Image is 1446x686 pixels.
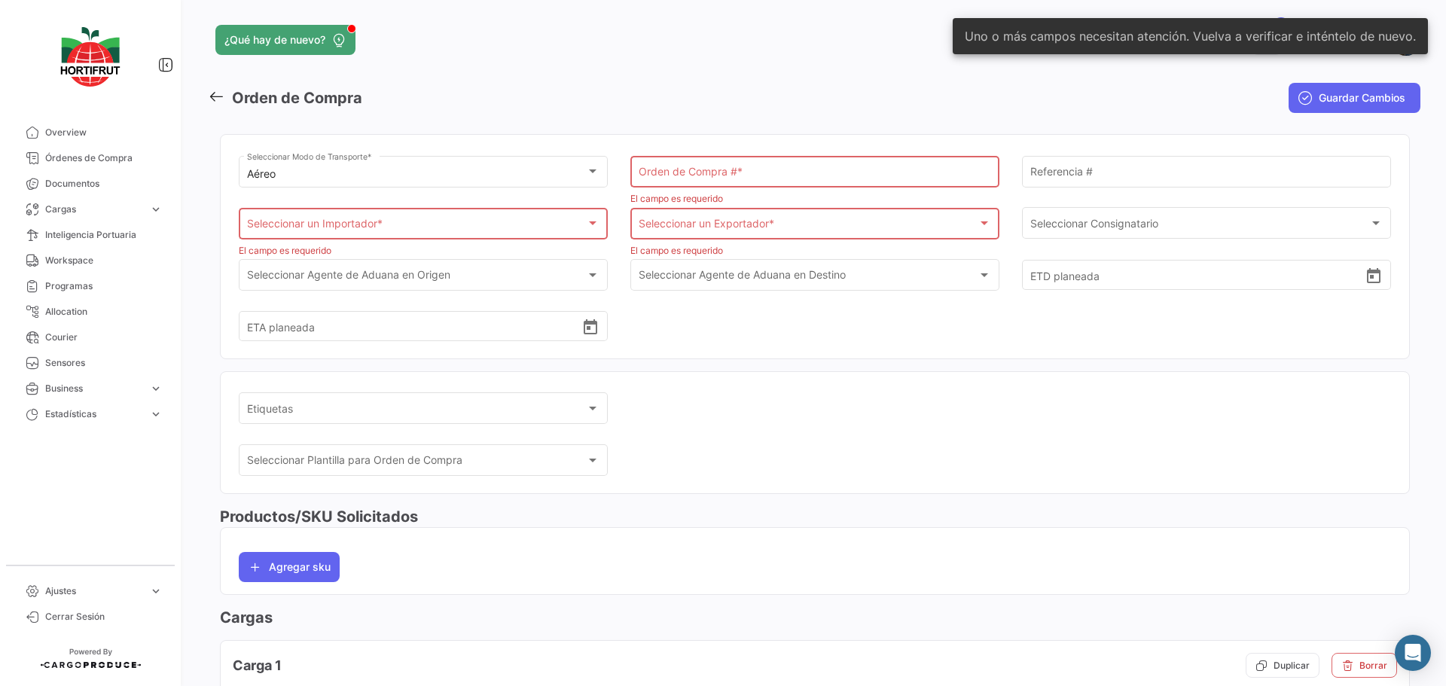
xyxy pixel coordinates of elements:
img: logo-hortifrut.svg [53,18,128,96]
span: Documentos [45,177,163,191]
span: Business [45,382,143,395]
a: Inteligencia Portuaria [12,222,169,248]
span: Ajustes [45,584,143,598]
span: Allocation [45,305,163,319]
button: Open calendar [581,318,599,334]
button: Open calendar [1365,267,1383,283]
span: Inteligencia Portuaria [45,228,163,242]
span: expand_more [149,407,163,421]
span: Sensores [45,356,163,370]
div: Abrir Intercom Messenger [1395,635,1431,671]
a: Sensores [12,350,169,376]
span: Órdenes de Compra [45,151,163,165]
button: Borrar [1332,653,1397,678]
span: Uno o más campos necesitan atención. Vuelva a verificar e inténtelo de nuevo. [965,29,1416,44]
h4: Carga 1 [233,655,282,676]
span: Cargas [45,203,143,216]
span: Cerrar Sesión [45,610,163,623]
a: Documentos [12,171,169,197]
a: Allocation [12,299,169,325]
mat-select-trigger: Aéreo [247,167,276,180]
span: Guardar Cambios [1319,90,1405,105]
button: Guardar Cambios [1289,83,1420,113]
span: expand_more [149,382,163,395]
a: Overview [12,120,169,145]
h3: Orden de Compra [232,87,362,109]
button: ¿Qué hay de nuevo? [215,25,355,55]
span: expand_more [149,584,163,598]
span: Seleccionar Plantilla para Orden de Compra [247,457,587,470]
span: Workspace [45,254,163,267]
button: Agregar sku [239,552,340,582]
a: Programas [12,273,169,299]
span: expand_more [149,203,163,216]
span: Estadísticas [45,407,143,421]
h3: Productos/SKU Solicitados [220,506,1410,527]
span: Programas [45,279,163,293]
h3: Cargas [220,607,1410,628]
span: Etiquetas [247,405,587,418]
button: Duplicar [1246,653,1319,678]
span: Courier [45,331,163,344]
span: Seleccionar Agente de Aduana en Origen [247,272,587,285]
span: Seleccionar Agente de Aduana en Destino [639,272,978,285]
span: Seleccionar Consignatario [1030,220,1370,233]
span: Seleccionar un Exportador * [639,221,978,233]
span: Overview [45,126,163,139]
span: ¿Qué hay de nuevo? [224,32,325,47]
a: Courier [12,325,169,350]
a: Órdenes de Compra [12,145,169,171]
span: Seleccionar un Importador * [247,221,587,233]
a: Workspace [12,248,169,273]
